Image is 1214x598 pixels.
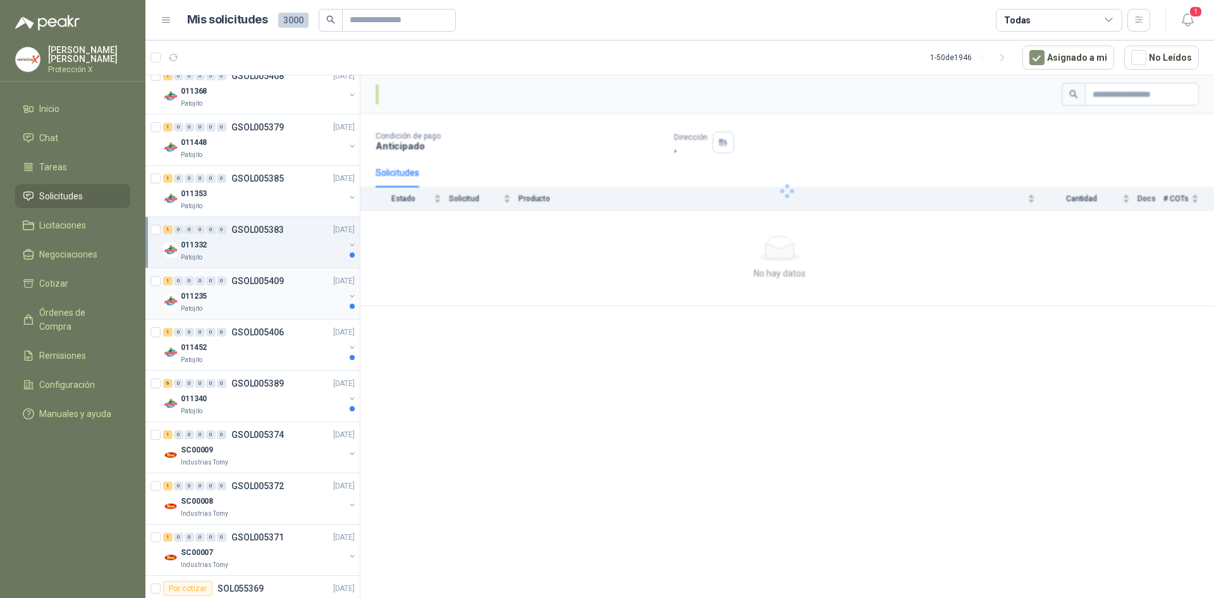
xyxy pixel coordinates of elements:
[231,123,284,132] p: GSOL005379
[174,328,183,337] div: 0
[39,102,59,116] span: Inicio
[39,407,111,421] span: Manuales y ayuda
[163,123,173,132] div: 1
[15,97,130,121] a: Inicio
[333,275,355,287] p: [DATE]
[163,478,357,519] a: 1 0 0 0 0 0 GSOL005372[DATE] Company LogoSC00008Industrias Tomy
[185,72,194,80] div: 0
[163,581,212,596] div: Por cotizar
[231,379,284,388] p: GSOL005389
[185,533,194,542] div: 0
[185,123,194,132] div: 0
[217,533,226,542] div: 0
[163,499,178,514] img: Company Logo
[231,174,284,183] p: GSOL005385
[333,173,355,185] p: [DATE]
[39,160,67,174] span: Tareas
[174,379,183,388] div: 0
[174,482,183,490] div: 0
[1004,13,1031,27] div: Todas
[217,277,226,285] div: 0
[326,15,335,24] span: search
[231,277,284,285] p: GSOL005409
[333,224,355,236] p: [DATE]
[333,429,355,441] p: [DATE]
[231,225,284,234] p: GSOL005383
[15,402,130,426] a: Manuales y ayuda
[195,482,205,490] div: 0
[185,328,194,337] div: 0
[15,126,130,150] a: Chat
[185,482,194,490] div: 0
[163,396,178,411] img: Company Logo
[181,304,202,314] p: Patojito
[187,11,268,29] h1: Mis solicitudes
[163,379,173,388] div: 6
[195,328,205,337] div: 0
[217,379,226,388] div: 0
[163,140,178,155] img: Company Logo
[15,271,130,296] a: Cotizar
[231,328,284,337] p: GSOL005406
[206,379,216,388] div: 0
[217,72,226,80] div: 0
[1022,46,1114,70] button: Asignado a mi
[181,188,207,200] p: 011353
[217,225,226,234] div: 0
[206,72,216,80] div: 0
[181,137,207,149] p: 011448
[181,99,202,109] p: Patojito
[195,225,205,234] div: 0
[39,378,95,392] span: Configuración
[278,13,309,28] span: 3000
[39,277,68,290] span: Cotizar
[163,222,357,263] a: 1 0 0 0 0 0 GSOL005383[DATE] Company Logo011332Patojito
[163,191,178,206] img: Company Logo
[206,328,216,337] div: 0
[185,225,194,234] div: 0
[217,430,226,439] div: 0
[930,47,1012,68] div: 1 - 50 de 1946
[195,430,205,439] div: 0
[195,174,205,183] div: 0
[174,533,183,542] div: 0
[206,533,216,542] div: 0
[333,378,355,390] p: [DATE]
[163,482,173,490] div: 1
[206,225,216,234] div: 0
[206,174,216,183] div: 0
[163,294,178,309] img: Company Logo
[333,583,355,595] p: [DATE]
[39,189,83,203] span: Solicitudes
[163,325,357,365] a: 1 0 0 0 0 0 GSOL005406[DATE] Company Logo011452Patojito
[181,444,213,456] p: SC00009
[15,242,130,266] a: Negociaciones
[231,72,284,80] p: GSOL005408
[15,213,130,237] a: Licitaciones
[333,480,355,492] p: [DATE]
[195,72,205,80] div: 0
[15,373,130,397] a: Configuración
[185,277,194,285] div: 0
[231,533,284,542] p: GSOL005371
[174,277,183,285] div: 0
[163,174,173,183] div: 1
[163,328,173,337] div: 1
[333,121,355,134] p: [DATE]
[48,66,130,73] p: Protección X
[1176,9,1199,32] button: 1
[163,447,178,463] img: Company Logo
[185,174,194,183] div: 0
[181,150,202,160] p: Patojito
[206,123,216,132] div: 0
[163,68,357,109] a: 1 0 0 0 0 0 GSOL005408[DATE] Company Logo011368Patojito
[195,379,205,388] div: 0
[181,509,228,519] p: Industrias Tomy
[206,430,216,439] div: 0
[206,277,216,285] div: 0
[163,242,178,258] img: Company Logo
[163,273,357,314] a: 1 0 0 0 0 0 GSOL005409[DATE] Company Logo011235Patojito
[181,355,202,365] p: Patojito
[174,430,183,439] div: 0
[195,533,205,542] div: 0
